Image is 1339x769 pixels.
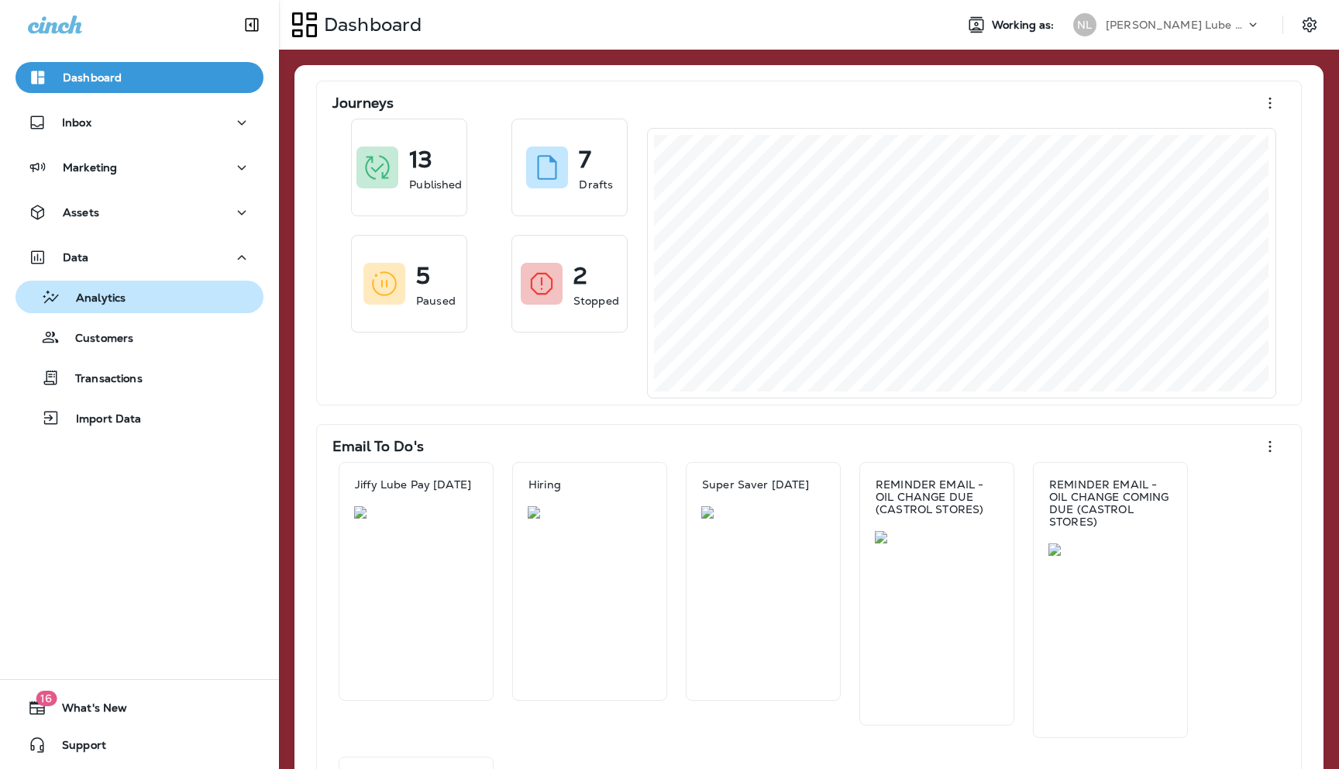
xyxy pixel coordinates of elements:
img: 8431ddb4-0db6-44ba-92b8-b894809cf648.jpg [528,506,652,519]
p: Dashboard [318,13,422,36]
p: Hiring [528,478,561,491]
button: Settings [1296,11,1324,39]
p: Data [63,251,89,264]
button: Data [15,242,263,273]
span: Support [46,739,106,757]
p: Analytics [60,291,126,306]
span: What's New [46,702,127,720]
p: Transactions [60,372,143,387]
button: Assets [15,197,263,228]
p: Email To Do's [332,439,424,454]
p: Jiffy Lube Pay [DATE] [355,478,471,491]
span: 16 [36,691,57,706]
img: 0addbd59-b06a-4be3-ae61-42c58ed83321.jpg [354,506,478,519]
button: Transactions [15,361,263,394]
p: 7 [579,152,591,167]
p: Import Data [60,412,142,427]
p: REMINDER EMAIL - OIL CHANGE DUE (CASTROL STORES) [876,478,998,516]
span: Working as: [992,19,1058,32]
p: 2 [573,268,587,284]
p: Customers [60,332,133,347]
p: 5 [416,268,430,284]
p: Inbox [62,116,91,129]
p: REMINDER EMAIL - OIL CHANGE COMING DUE (CASTROL STORES) [1049,478,1172,528]
p: Marketing [63,161,117,174]
button: Support [15,729,263,760]
button: 16What's New [15,692,263,723]
button: Import Data [15,402,263,434]
button: Dashboard [15,62,263,93]
img: a9468b0c-0a8a-471b-8b1e-fe30490bd8ba.jpg [875,531,999,543]
p: Assets [63,206,99,219]
p: Paused [416,293,456,309]
p: [PERSON_NAME] Lube Centers, Inc [1106,19,1245,31]
img: f65d5214-3da7-45c7-9f65-dc3475b4f19b.jpg [1048,543,1172,556]
img: 1db302d6-cf0a-46c8-9f47-f3ea4808f654.jpg [701,506,825,519]
button: Customers [15,321,263,353]
button: Marketing [15,152,263,183]
button: Analytics [15,281,263,313]
p: Stopped [573,293,619,309]
div: NL [1073,13,1096,36]
p: Super Saver [DATE] [702,478,810,491]
p: Drafts [579,177,613,192]
button: Inbox [15,107,263,138]
p: Published [409,177,462,192]
p: 13 [409,152,432,167]
button: Collapse Sidebar [230,9,274,40]
p: Dashboard [63,71,122,84]
p: Journeys [332,95,394,111]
